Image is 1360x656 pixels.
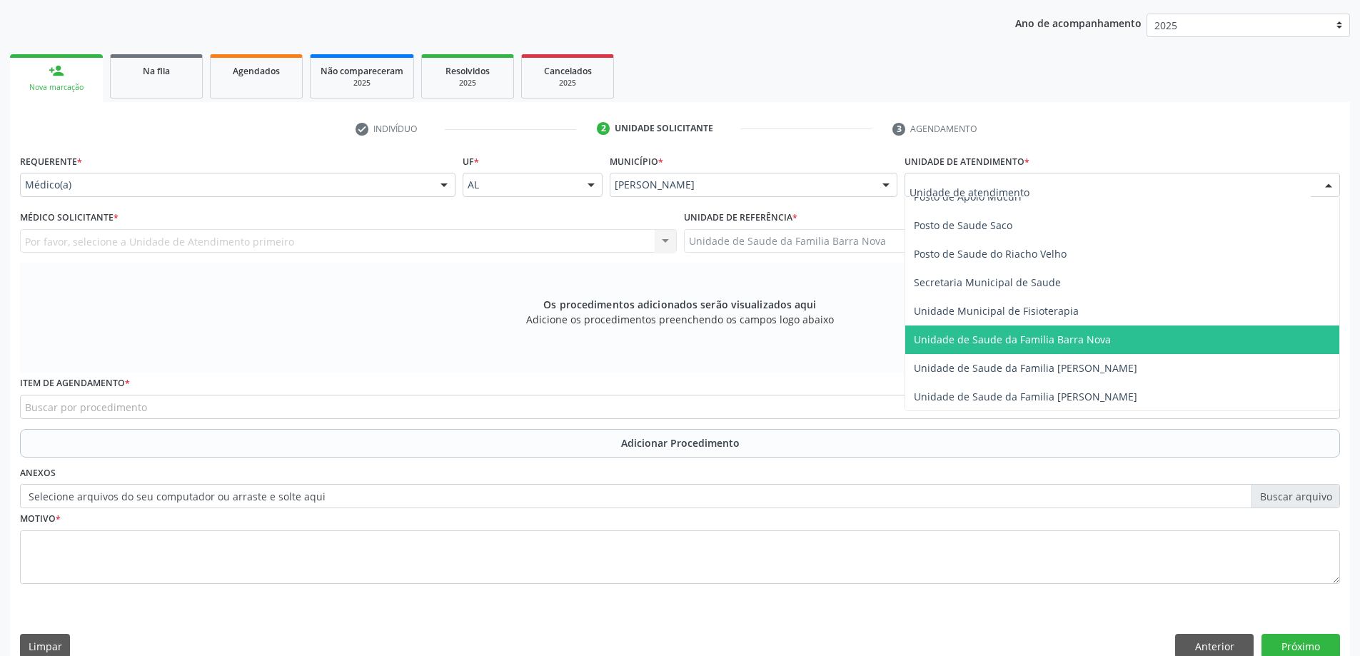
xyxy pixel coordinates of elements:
span: Posto de Saude do Riacho Velho [914,247,1067,261]
div: 2025 [321,78,403,89]
label: Médico Solicitante [20,207,119,229]
span: Posto de Saude Saco [914,218,1012,232]
label: Item de agendamento [20,373,130,395]
span: Médico(a) [25,178,426,192]
label: Unidade de referência [684,207,797,229]
div: 2025 [432,78,503,89]
label: Anexos [20,463,56,485]
span: Cancelados [544,65,592,77]
span: Unidade de Saude da Familia [PERSON_NAME] [914,390,1137,403]
span: Posto de Apoio Mucuri [914,190,1022,203]
div: 2025 [532,78,603,89]
div: 2 [597,122,610,135]
span: Os procedimentos adicionados serão visualizados aqui [543,297,816,312]
span: Adicionar Procedimento [621,435,740,450]
label: UF [463,151,479,173]
span: Resolvidos [445,65,490,77]
button: Adicionar Procedimento [20,429,1340,458]
span: Adicione os procedimentos preenchendo os campos logo abaixo [526,312,834,327]
span: Unidade Municipal de Fisioterapia [914,304,1079,318]
div: Nova marcação [20,82,93,93]
div: person_add [49,63,64,79]
span: Unidade de Saude da Familia Barra Nova [914,333,1111,346]
span: AL [468,178,574,192]
span: Unidade de Saude da Familia [PERSON_NAME] [914,361,1137,375]
span: Na fila [143,65,170,77]
label: Município [610,151,663,173]
span: Secretaria Municipal de Saude [914,276,1061,289]
div: Unidade solicitante [615,122,713,135]
input: Unidade de atendimento [910,178,1311,206]
span: [PERSON_NAME] [615,178,868,192]
p: Ano de acompanhamento [1015,14,1142,31]
span: Agendados [233,65,280,77]
label: Unidade de atendimento [905,151,1029,173]
label: Requerente [20,151,82,173]
span: Buscar por procedimento [25,400,147,415]
label: Motivo [20,508,61,530]
span: Não compareceram [321,65,403,77]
